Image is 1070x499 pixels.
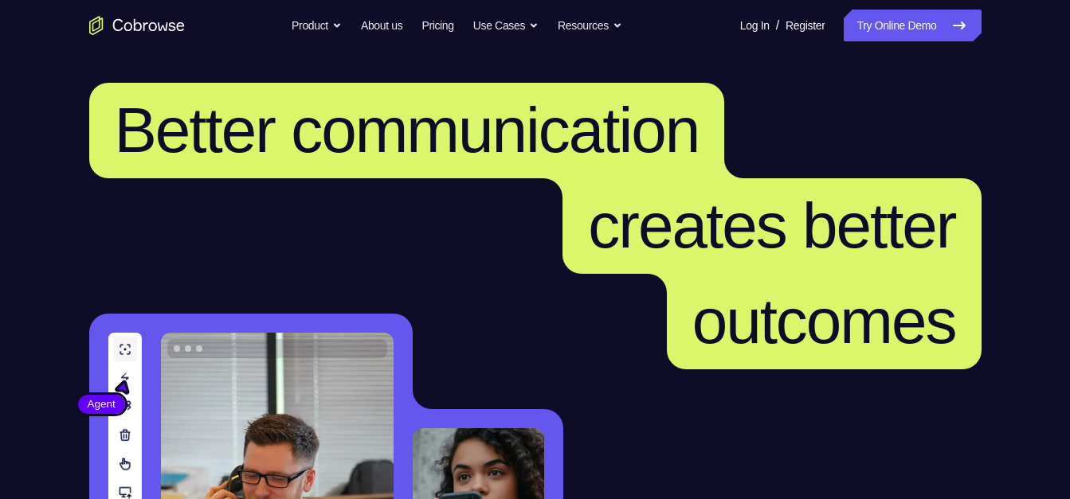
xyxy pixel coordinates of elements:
span: / [776,16,779,35]
a: Go to the home page [89,16,185,35]
a: About us [361,10,402,41]
span: creates better [588,190,955,261]
button: Resources [558,10,622,41]
a: Try Online Demo [844,10,981,41]
span: Agent [78,396,125,412]
a: Register [786,10,825,41]
span: outcomes [692,286,956,357]
a: Pricing [421,10,453,41]
button: Use Cases [473,10,539,41]
span: Better communication [115,95,700,166]
a: Log In [740,10,770,41]
button: Product [292,10,342,41]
